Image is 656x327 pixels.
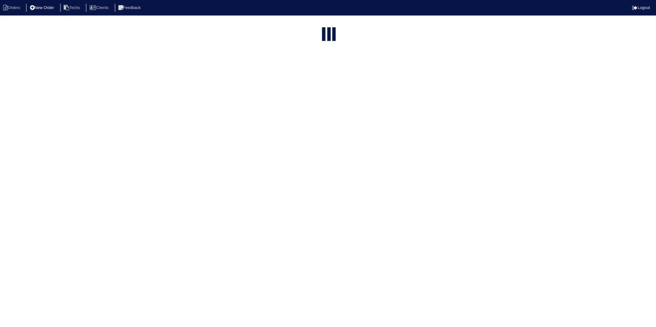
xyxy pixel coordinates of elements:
li: Feedback [114,4,145,12]
a: Clients [86,5,113,10]
li: New Order [26,4,59,12]
a: Logout [631,5,648,10]
li: Techs [60,4,85,12]
a: New Order [26,5,59,10]
a: Techs [60,5,85,10]
div: loading... [326,27,330,42]
li: Clients [86,4,113,12]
